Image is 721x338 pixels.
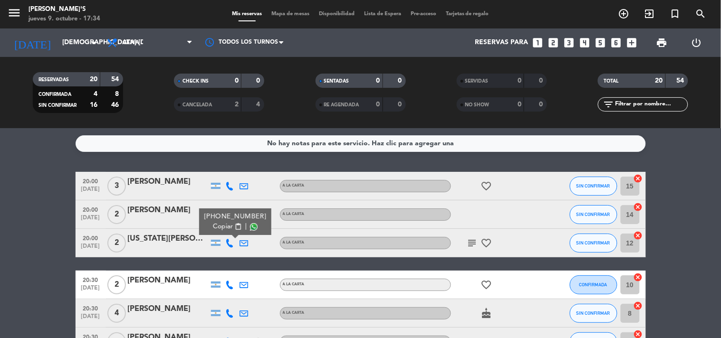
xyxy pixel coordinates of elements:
span: 2 [107,205,126,224]
span: Mapa de mesas [267,11,314,17]
span: SIN CONFIRMAR [577,310,610,316]
span: CHECK INS [183,79,209,84]
strong: 0 [398,77,404,84]
span: Pre-acceso [406,11,441,17]
button: SIN CONFIRMAR [570,205,617,224]
strong: 20 [655,77,663,84]
i: subject [467,237,478,249]
strong: 20 [90,76,97,83]
span: [DATE] [79,215,103,225]
strong: 0 [539,77,545,84]
button: SIN CONFIRMAR [570,304,617,323]
i: cancel [634,231,643,240]
strong: 0 [518,101,521,108]
span: 20:00 [79,175,103,186]
span: 20:30 [79,274,103,285]
strong: 54 [111,76,121,83]
span: A LA CARTA [283,311,305,315]
i: looks_6 [610,37,623,49]
i: looks_one [532,37,544,49]
strong: 0 [376,77,380,84]
span: CONFIRMADA [38,92,71,97]
span: A LA CARTA [283,184,305,188]
div: [US_STATE][PERSON_NAME] [128,233,209,245]
strong: 16 [90,102,97,108]
span: RESERVADAS [38,77,69,82]
strong: 0 [539,101,545,108]
i: arrow_drop_down [88,37,100,48]
i: add_box [626,37,638,49]
i: cancel [634,174,643,183]
span: [DATE] [79,285,103,296]
strong: 0 [518,77,521,84]
span: 4 [107,304,126,323]
span: 20:30 [79,302,103,313]
div: [PERSON_NAME]'s [29,5,100,14]
div: [PERSON_NAME] [128,176,209,188]
strong: 46 [111,102,121,108]
i: [DATE] [7,32,58,53]
div: [PHONE_NUMBER] [204,212,266,222]
div: No hay notas para este servicio. Haz clic para agregar una [267,138,454,149]
div: LOG OUT [679,28,714,57]
span: 20:00 [79,232,103,243]
span: Reservas para [475,39,529,47]
div: jueves 9. octubre - 17:34 [29,14,100,24]
i: power_settings_new [691,37,702,48]
span: 3 [107,177,126,196]
div: [PERSON_NAME] [128,274,209,287]
i: exit_to_app [644,8,655,19]
span: [DATE] [79,243,103,254]
i: turned_in_not [670,8,681,19]
button: SIN CONFIRMAR [570,177,617,196]
i: add_circle_outline [618,8,630,19]
i: favorite_border [481,237,492,249]
button: Copiarcontent_paste [213,222,242,232]
i: cancel [634,272,643,282]
span: Disponibilidad [314,11,359,17]
input: Filtrar por nombre... [614,99,688,110]
span: Cena [123,39,139,46]
span: SIN CONFIRMAR [38,103,77,108]
i: cake [481,308,492,319]
i: looks_3 [563,37,576,49]
i: filter_list [603,99,614,110]
i: looks_two [548,37,560,49]
span: Lista de Espera [359,11,406,17]
strong: 0 [398,101,404,108]
span: SERVIDAS [465,79,489,84]
span: SIN CONFIRMAR [577,183,610,188]
span: [DATE] [79,186,103,197]
span: Mis reservas [227,11,267,17]
button: menu [7,6,21,23]
strong: 0 [376,101,380,108]
strong: 4 [257,101,262,108]
span: content_paste [234,223,241,230]
div: [PERSON_NAME] [128,204,209,216]
span: RE AGENDADA [324,103,359,107]
i: search [695,8,707,19]
span: CANCELADA [183,103,212,107]
span: TOTAL [604,79,618,84]
strong: 0 [257,77,262,84]
span: A LA CARTA [283,212,305,216]
strong: 8 [115,91,121,97]
span: 2 [107,275,126,294]
i: favorite_border [481,180,492,192]
strong: 4 [94,91,97,97]
span: Tarjetas de regalo [441,11,494,17]
i: looks_4 [579,37,591,49]
span: SIN CONFIRMAR [577,212,610,217]
i: favorite_border [481,279,492,291]
span: NO SHOW [465,103,490,107]
span: A LA CARTA [283,241,305,244]
span: CONFIRMADA [579,282,607,287]
div: [PERSON_NAME] [128,303,209,315]
i: menu [7,6,21,20]
button: CONFIRMADA [570,275,617,294]
button: SIN CONFIRMAR [570,234,617,253]
span: [DATE] [79,313,103,324]
strong: 2 [235,101,239,108]
strong: 0 [235,77,239,84]
span: 20:00 [79,204,103,215]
